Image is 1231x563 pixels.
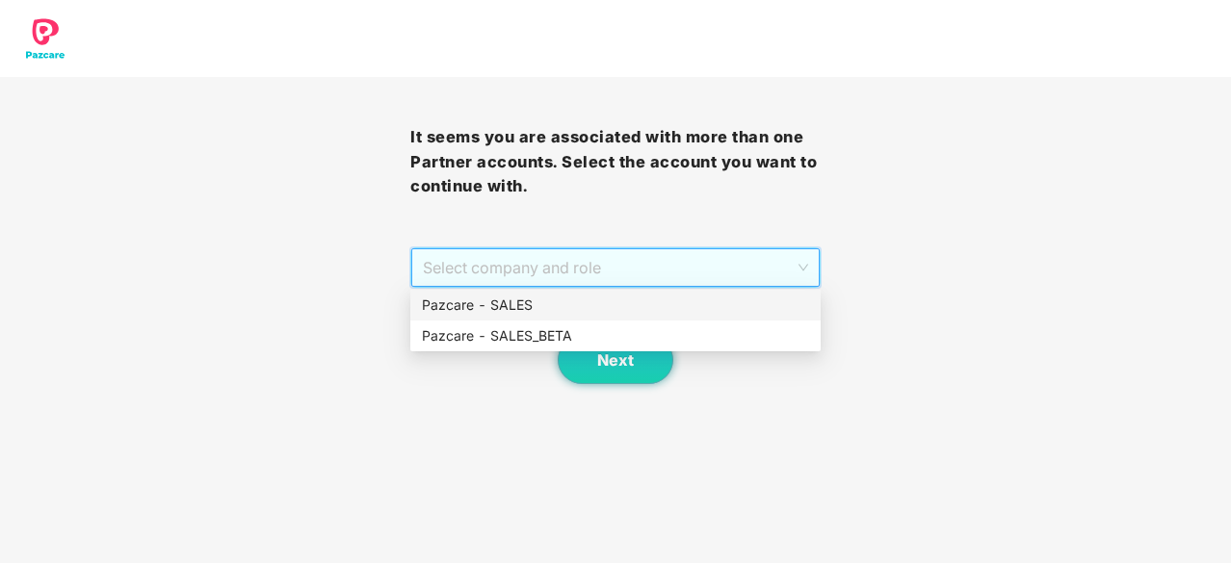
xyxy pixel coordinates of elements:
[410,290,821,320] div: Pazcare - SALES
[410,125,821,199] h3: It seems you are associated with more than one Partner accounts. Select the account you want to c...
[597,351,634,370] span: Next
[422,294,809,316] div: Pazcare - SALES
[558,336,673,384] button: Next
[410,320,821,351] div: Pazcare - SALES_BETA
[422,325,809,346] div: Pazcare - SALES_BETA
[423,249,808,286] span: Select company and role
